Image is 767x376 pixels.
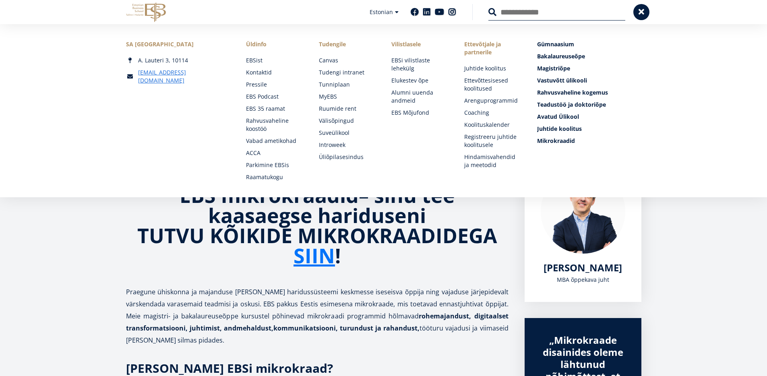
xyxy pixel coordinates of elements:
[537,40,641,48] a: Gümnaasium
[544,261,622,274] span: [PERSON_NAME]
[537,137,575,145] span: Mikrokraadid
[464,64,521,72] a: Juhtide koolitus
[391,40,448,48] span: Vilistlasele
[435,8,444,16] a: Youtube
[541,169,625,254] img: Marko Rillo
[246,161,303,169] a: Parkimine EBSis
[537,89,608,96] span: Rahvusvaheline kogemus
[126,286,509,346] p: Praegune ühiskonna ja majanduse [PERSON_NAME] haridussüsteemi keskmesse iseseisva õppija ning vaj...
[246,117,303,133] a: Rahvusvaheline koostöö
[246,173,303,181] a: Raamatukogu
[464,40,521,56] span: Ettevõtjale ja partnerile
[391,76,448,85] a: Elukestev õpe
[319,81,376,89] a: Tunniplaan
[537,52,641,60] a: Bakalaureuseõpe
[411,8,419,16] a: Facebook
[294,246,335,266] a: SIIN
[246,93,303,101] a: EBS Podcast
[246,81,303,89] a: Pressile
[537,125,582,132] span: Juhtide koolitus
[246,105,303,113] a: EBS 35 raamat
[537,137,641,145] a: Mikrokraadid
[319,105,376,113] a: Ruumide rent
[246,56,303,64] a: EBSist
[537,101,606,108] span: Teadustöö ja doktoriõpe
[319,56,376,64] a: Canvas
[319,129,376,137] a: Suveülikool
[537,40,574,48] span: Gümnaasium
[137,182,497,269] strong: sinu tee kaasaegse hariduseni TUTVU KÕIKIDE MIKROKRAADIDEGA !
[537,76,641,85] a: Vastuvõtt ülikooli
[319,141,376,149] a: Introweek
[138,68,230,85] a: [EMAIL_ADDRESS][DOMAIN_NAME]
[246,149,303,157] a: ACCA
[537,76,587,84] span: Vastuvõtt ülikooli
[391,89,448,105] a: Alumni uuenda andmeid
[537,113,579,120] span: Avatud Ülikool
[126,40,230,48] div: SA [GEOGRAPHIC_DATA]
[464,153,521,169] a: Hindamisvahendid ja meetodid
[391,56,448,72] a: EBSi vilistlaste lehekülg
[464,121,521,129] a: Koolituskalender
[544,262,622,274] a: [PERSON_NAME]
[273,324,420,333] strong: kommunikatsiooni, turundust ja rahandust,
[464,97,521,105] a: Arenguprogrammid
[391,109,448,117] a: EBS Mõjufond
[464,109,521,117] a: Coaching
[319,117,376,125] a: Välisõpingud
[246,137,303,145] a: Vabad ametikohad
[537,52,585,60] span: Bakalaureuseõpe
[319,153,376,161] a: Üliõpilasesindus
[537,125,641,133] a: Juhtide koolitus
[126,56,230,64] div: A. Lauteri 3, 10114
[246,40,303,48] span: Üldinfo
[423,8,431,16] a: Linkedin
[537,113,641,121] a: Avatud Ülikool
[464,133,521,149] a: Registreeru juhtide koolitusele
[464,76,521,93] a: Ettevõttesisesed koolitused
[541,274,625,286] div: MBA õppekava juht
[246,68,303,76] a: Kontaktid
[537,64,570,72] span: Magistriõpe
[319,68,376,76] a: Tudengi intranet
[537,89,641,97] a: Rahvusvaheline kogemus
[319,93,376,101] a: MyEBS
[537,101,641,109] a: Teadustöö ja doktoriõpe
[537,64,641,72] a: Magistriõpe
[448,8,456,16] a: Instagram
[319,40,376,48] a: Tudengile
